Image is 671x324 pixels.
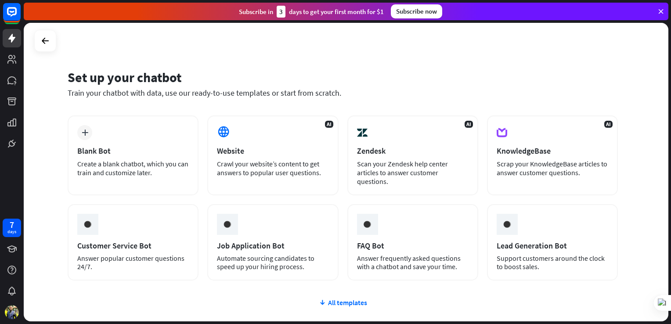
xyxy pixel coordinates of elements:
i: plus [82,130,88,136]
span: AI [325,121,333,128]
span: AI [604,121,613,128]
div: Automate sourcing candidates to speed up your hiring process. [217,254,328,271]
div: Subscribe in days to get your first month for $1 [239,6,384,18]
div: KnowledgeBase [497,146,608,156]
span: AI [465,121,473,128]
div: Customer Service Bot [77,241,189,251]
div: Blank Bot [77,146,189,156]
div: Lead Generation Bot [497,241,608,251]
a: 7 days [3,219,21,237]
div: Scan your Zendesk help center articles to answer customer questions. [357,159,469,186]
div: Website [217,146,328,156]
div: Scrap your KnowledgeBase articles to answer customer questions. [497,159,608,177]
div: FAQ Bot [357,241,469,251]
div: Subscribe now [391,4,442,18]
div: Answer frequently asked questions with a chatbot and save your time. [357,254,469,271]
img: ceee058c6cabd4f577f8.gif [359,216,375,233]
div: 7 [10,221,14,229]
div: days [7,229,16,235]
div: Set up your chatbot [68,69,618,86]
img: ceee058c6cabd4f577f8.gif [219,216,236,233]
div: Train your chatbot with data, use our ready-to-use templates or start from scratch. [68,88,618,98]
img: ceee058c6cabd4f577f8.gif [499,216,516,233]
div: Job Application Bot [217,241,328,251]
img: ceee058c6cabd4f577f8.gif [79,216,96,233]
div: 3 [277,6,285,18]
div: Crawl your website’s content to get answers to popular user questions. [217,159,328,177]
div: Answer popular customer questions 24/7. [77,254,189,271]
div: All templates [68,298,618,307]
div: Support customers around the clock to boost sales. [497,254,608,271]
div: Zendesk [357,146,469,156]
div: Create a blank chatbot, which you can train and customize later. [77,159,189,177]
